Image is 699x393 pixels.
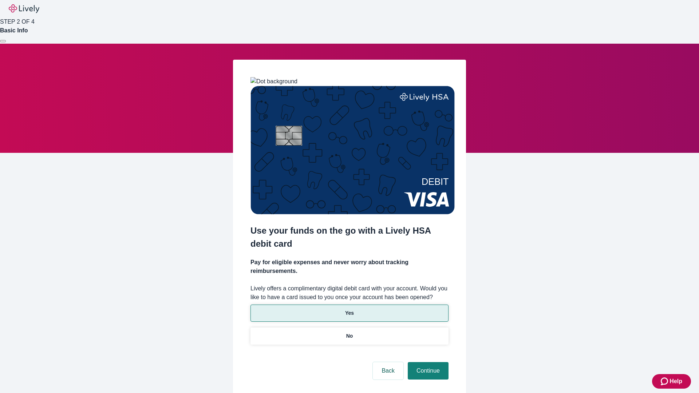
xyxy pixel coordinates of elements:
[250,284,449,302] label: Lively offers a complimentary digital debit card with your account. Would you like to have a card...
[670,377,682,386] span: Help
[250,258,449,275] h4: Pay for eligible expenses and never worry about tracking reimbursements.
[250,224,449,250] h2: Use your funds on the go with a Lively HSA debit card
[346,332,353,340] p: No
[345,309,354,317] p: Yes
[408,362,449,380] button: Continue
[250,77,297,86] img: Dot background
[9,4,39,13] img: Lively
[373,362,403,380] button: Back
[661,377,670,386] svg: Zendesk support icon
[652,374,691,389] button: Zendesk support iconHelp
[250,86,455,214] img: Debit card
[250,305,449,322] button: Yes
[250,327,449,345] button: No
